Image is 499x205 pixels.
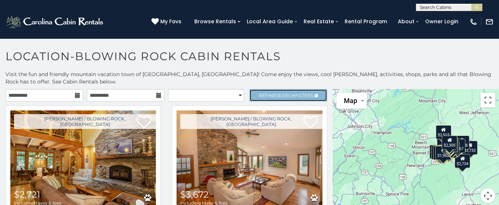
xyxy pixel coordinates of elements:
a: Rental Program [341,16,391,27]
button: Toggle fullscreen view [481,93,495,107]
div: $2,837 [431,145,447,159]
button: Change map style [336,93,367,109]
a: Browse Rentals [191,16,240,27]
div: $2,624 [436,147,451,161]
div: $3,732 [462,141,478,155]
a: RefineSearchFilters [249,89,327,102]
span: $2,721 [14,189,40,200]
div: $7,308 [454,136,469,150]
a: My Favs [151,18,183,26]
img: phone-regular-white.png [469,18,478,26]
span: Refine Filters [259,93,313,98]
a: [PERSON_NAME] / Blowing Rock, [GEOGRAPHIC_DATA] [180,114,322,129]
div: $2,434 [433,146,449,160]
div: $1,630 [442,138,458,152]
div: $2,367 [450,139,465,153]
div: $2,593 [435,146,451,160]
span: $3,672 [180,189,209,200]
div: $5,154 [437,137,452,151]
div: $2,305 [442,136,457,150]
div: $1,951 [442,137,458,151]
span: My Favs [160,18,181,25]
a: Local Area Guide [243,16,297,27]
div: $1,191 [444,140,459,154]
div: $1,962 [435,146,451,160]
div: $2,515 [436,125,451,139]
div: $2,734 [455,154,470,168]
a: Owner Login [421,16,462,27]
div: $2,406 [442,139,458,153]
span: Map [344,97,357,105]
a: [PERSON_NAME] / Blowing Rock, [GEOGRAPHIC_DATA] [14,114,156,129]
img: mail-regular-white.png [485,18,493,26]
div: $2,721 [430,144,445,158]
button: Map camera controls [481,188,495,203]
img: White-1-2.png [6,14,105,29]
a: About [394,16,418,27]
a: Real Estate [300,16,338,27]
span: Search [276,93,295,98]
